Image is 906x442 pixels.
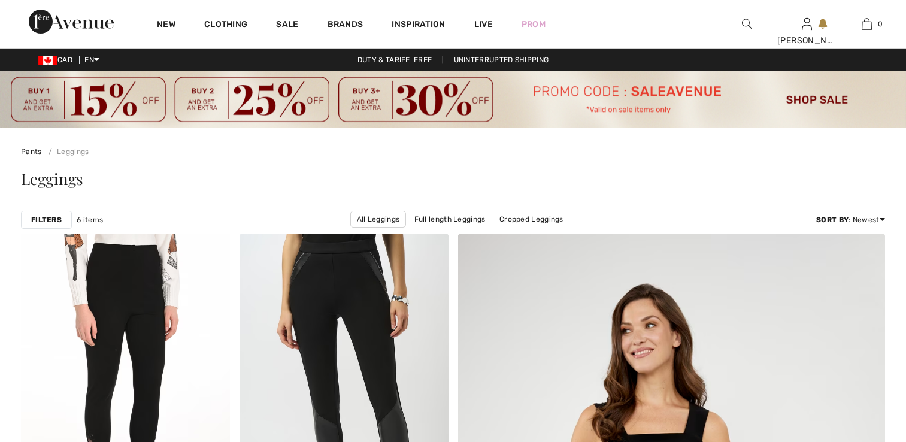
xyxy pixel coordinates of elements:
[837,17,896,31] a: 0
[802,17,812,31] img: My Info
[816,214,885,225] div: : Newest
[204,19,247,32] a: Clothing
[29,10,114,34] img: 1ère Avenue
[816,216,849,224] strong: Sort By
[777,34,836,47] div: [PERSON_NAME]
[350,211,407,228] a: All Leggings
[522,18,546,31] a: Prom
[862,17,872,31] img: My Bag
[493,211,569,227] a: Cropped Leggings
[38,56,57,65] img: Canadian Dollar
[474,18,493,31] a: Live
[802,18,812,29] a: Sign In
[392,19,445,32] span: Inspiration
[31,214,62,225] strong: Filters
[328,19,363,32] a: Brands
[157,19,175,32] a: New
[21,147,42,156] a: Pants
[44,147,89,156] a: Leggings
[38,56,77,64] span: CAD
[276,19,298,32] a: Sale
[742,17,752,31] img: search the website
[878,19,883,29] span: 0
[84,56,99,64] span: EN
[77,214,103,225] span: 6 items
[408,211,492,227] a: Full length Leggings
[21,168,83,189] span: Leggings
